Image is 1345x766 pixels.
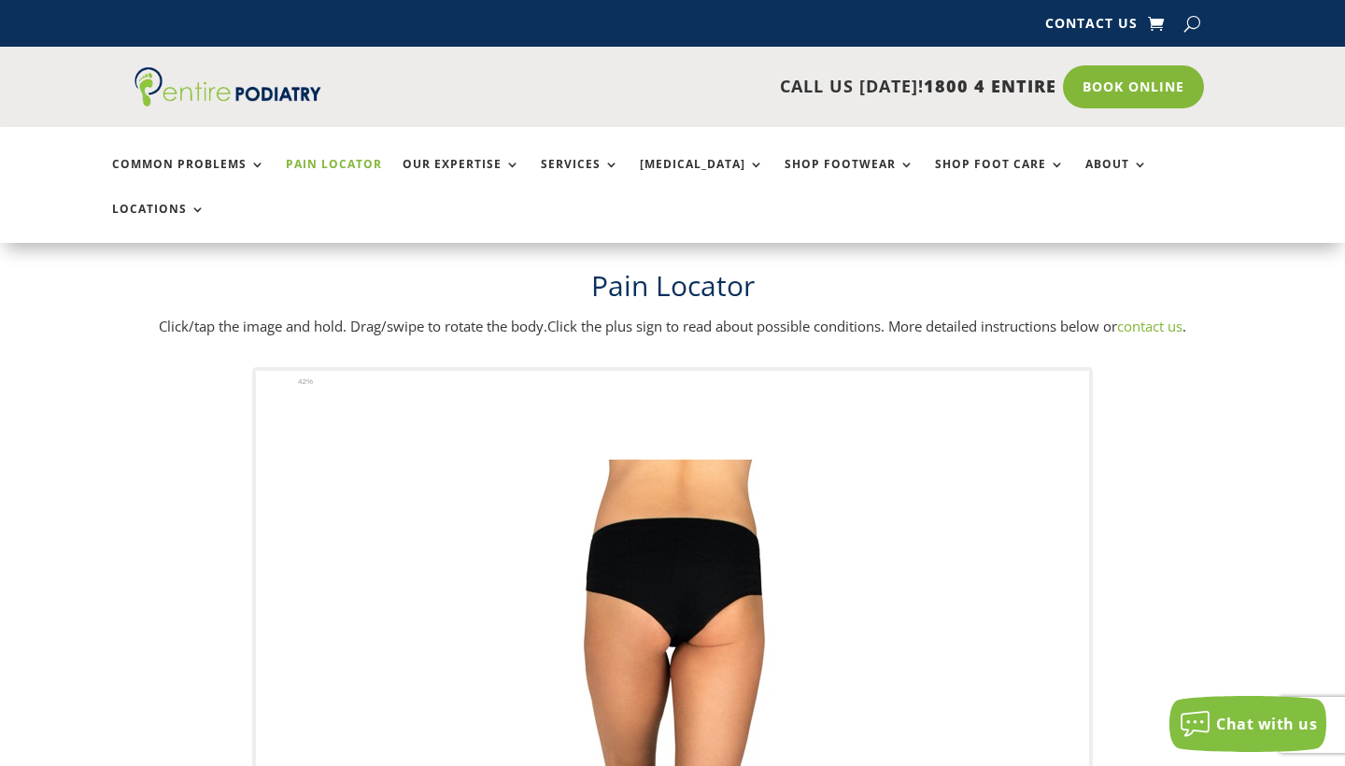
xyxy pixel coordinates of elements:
[159,317,547,335] span: Click/tap the image and hold. Drag/swipe to rotate the body.
[547,317,1186,335] span: Click the plus sign to read about possible conditions. More detailed instructions below or .
[924,75,1056,97] span: 1800 4 ENTIRE
[134,92,321,110] a: Entire Podiatry
[541,158,619,198] a: Services
[1045,17,1138,37] a: Contact Us
[1216,714,1317,734] span: Chat with us
[134,67,321,106] img: logo (1)
[112,158,265,198] a: Common Problems
[112,203,205,243] a: Locations
[1085,158,1148,198] a: About
[935,158,1065,198] a: Shop Foot Care
[286,158,382,198] a: Pain Locator
[134,266,1210,315] h1: Pain Locator
[1117,317,1182,335] a: contact us
[785,158,914,198] a: Shop Footwear
[640,158,764,198] a: [MEDICAL_DATA]
[382,75,1056,99] p: CALL US [DATE]!
[1169,696,1326,752] button: Chat with us
[1063,65,1204,108] a: Book Online
[298,375,321,390] span: 42%
[403,158,520,198] a: Our Expertise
